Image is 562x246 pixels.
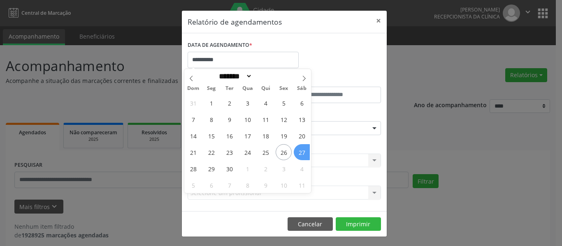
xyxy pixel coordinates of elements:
span: Setembro 6, 2025 [294,95,310,111]
span: Setembro 3, 2025 [239,95,255,111]
button: Close [370,11,387,31]
select: Month [216,72,252,80]
span: Setembro 7, 2025 [185,111,201,127]
span: Outubro 9, 2025 [258,177,274,193]
span: Setembro 4, 2025 [258,95,274,111]
span: Outubro 8, 2025 [239,177,255,193]
span: Setembro 2, 2025 [221,95,237,111]
label: DATA DE AGENDAMENTO [188,39,252,52]
span: Setembro 5, 2025 [276,95,292,111]
span: Setembro 19, 2025 [276,128,292,144]
span: Setembro 9, 2025 [221,111,237,127]
span: Setembro 25, 2025 [258,144,274,160]
span: Setembro 11, 2025 [258,111,274,127]
label: ATÉ [286,74,381,87]
span: Outubro 4, 2025 [294,161,310,177]
span: Setembro 17, 2025 [239,128,255,144]
input: Year [252,72,279,80]
span: Setembro 15, 2025 [203,128,219,144]
span: Setembro 24, 2025 [239,144,255,160]
span: Setembro 28, 2025 [185,161,201,177]
span: Setembro 8, 2025 [203,111,219,127]
span: Setembro 27, 2025 [294,144,310,160]
span: Setembro 1, 2025 [203,95,219,111]
span: Outubro 11, 2025 [294,177,310,193]
span: Setembro 23, 2025 [221,144,237,160]
button: Cancelar [288,217,333,231]
span: Qua [239,86,257,91]
span: Outubro 3, 2025 [276,161,292,177]
span: Qui [257,86,275,91]
span: Setembro 22, 2025 [203,144,219,160]
span: Setembro 14, 2025 [185,128,201,144]
span: Setembro 29, 2025 [203,161,219,177]
span: Setembro 21, 2025 [185,144,201,160]
span: Setembro 16, 2025 [221,128,237,144]
span: Outubro 5, 2025 [185,177,201,193]
span: Outubro 6, 2025 [203,177,219,193]
span: Outubro 7, 2025 [221,177,237,193]
span: Seg [202,86,221,91]
span: Outubro 2, 2025 [258,161,274,177]
button: Imprimir [336,217,381,231]
span: Sex [275,86,293,91]
span: Outubro 10, 2025 [276,177,292,193]
span: Setembro 10, 2025 [239,111,255,127]
span: Setembro 20, 2025 [294,128,310,144]
span: Setembro 13, 2025 [294,111,310,127]
span: Ter [221,86,239,91]
span: Agosto 31, 2025 [185,95,201,111]
span: Setembro 18, 2025 [258,128,274,144]
span: Dom [184,86,202,91]
span: Setembro 12, 2025 [276,111,292,127]
span: Setembro 26, 2025 [276,144,292,160]
h5: Relatório de agendamentos [188,16,282,27]
span: Outubro 1, 2025 [239,161,255,177]
span: Setembro 30, 2025 [221,161,237,177]
span: Sáb [293,86,311,91]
